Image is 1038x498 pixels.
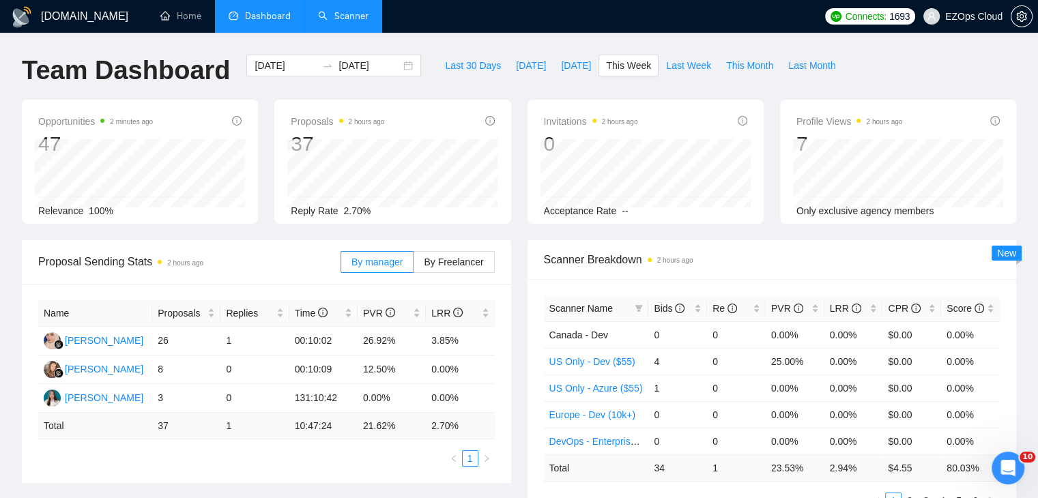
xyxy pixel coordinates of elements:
[882,348,941,375] td: $0.00
[152,355,220,384] td: 8
[289,355,358,384] td: 00:10:09
[54,340,63,349] img: gigradar-bm.png
[1020,452,1035,463] span: 10
[54,368,63,378] img: gigradar-bm.png
[830,303,861,314] span: LRR
[544,113,638,130] span: Invitations
[349,118,385,126] time: 2 hours ago
[719,55,781,76] button: This Month
[289,413,358,439] td: 10:47:24
[152,300,220,327] th: Proposals
[544,131,638,157] div: 0
[295,308,328,319] span: Time
[707,348,766,375] td: 0
[888,303,920,314] span: CPR
[291,113,384,130] span: Proposals
[318,10,369,22] a: searchScanner
[463,451,478,466] a: 1
[824,348,883,375] td: 0.00%
[462,450,478,467] li: 1
[431,308,463,319] span: LRR
[446,450,462,467] li: Previous Page
[941,348,1000,375] td: 0.00%
[291,205,338,216] span: Reply Rate
[846,9,886,24] span: Connects:
[666,58,711,73] span: Last Week
[648,454,707,481] td: 34
[975,304,984,313] span: info-circle
[426,355,494,384] td: 0.00%
[766,454,824,481] td: 23.53 %
[635,304,643,312] span: filter
[831,11,841,22] img: upwork-logo.png
[992,452,1024,484] iframe: Intercom live chat
[220,300,289,327] th: Replies
[766,321,824,348] td: 0.00%
[941,401,1000,428] td: 0.00%
[707,401,766,428] td: 0
[38,413,152,439] td: Total
[1011,11,1032,22] span: setting
[824,454,883,481] td: 2.94 %
[657,257,693,264] time: 2 hours ago
[38,253,341,270] span: Proposal Sending Stats
[220,413,289,439] td: 1
[255,58,317,73] input: Start date
[245,10,291,22] span: Dashboard
[426,384,494,413] td: 0.00%
[796,205,934,216] span: Only exclusive agency members
[110,118,153,126] time: 2 minutes ago
[712,303,737,314] span: Re
[426,327,494,355] td: 3.85%
[549,356,635,367] a: US Only - Dev ($55)
[911,304,921,313] span: info-circle
[654,303,684,314] span: Bids
[947,303,983,314] span: Score
[229,11,238,20] span: dashboard
[727,304,737,313] span: info-circle
[549,329,608,340] span: Canada - Dev
[426,413,494,439] td: 2.70 %
[220,327,289,355] td: 1
[766,428,824,454] td: 0.00%
[44,390,61,407] img: TA
[65,390,143,405] div: [PERSON_NAME]
[289,327,358,355] td: 00:10:02
[599,55,659,76] button: This Week
[358,327,426,355] td: 26.92%
[889,9,910,24] span: 1693
[160,10,201,22] a: homeHome
[167,259,203,267] time: 2 hours ago
[44,363,143,374] a: NK[PERSON_NAME]
[675,304,684,313] span: info-circle
[882,454,941,481] td: $ 4.55
[44,334,143,345] a: AJ[PERSON_NAME]
[549,409,635,420] a: Europe - Dev (10k+)
[794,304,803,313] span: info-circle
[707,428,766,454] td: 0
[386,308,395,317] span: info-circle
[738,116,747,126] span: info-circle
[544,251,1000,268] span: Scanner Breakdown
[648,321,707,348] td: 0
[158,306,205,321] span: Proposals
[152,413,220,439] td: 37
[659,55,719,76] button: Last Week
[358,384,426,413] td: 0.00%
[44,332,61,349] img: AJ
[941,428,1000,454] td: 0.00%
[549,303,613,314] span: Scanner Name
[648,428,707,454] td: 0
[796,113,903,130] span: Profile Views
[648,348,707,375] td: 4
[344,205,371,216] span: 2.70%
[65,362,143,377] div: [PERSON_NAME]
[424,257,483,267] span: By Freelancer
[766,348,824,375] td: 25.00%
[450,454,458,463] span: left
[22,55,230,87] h1: Team Dashboard
[997,248,1016,259] span: New
[927,12,936,21] span: user
[89,205,113,216] span: 100%
[482,454,491,463] span: right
